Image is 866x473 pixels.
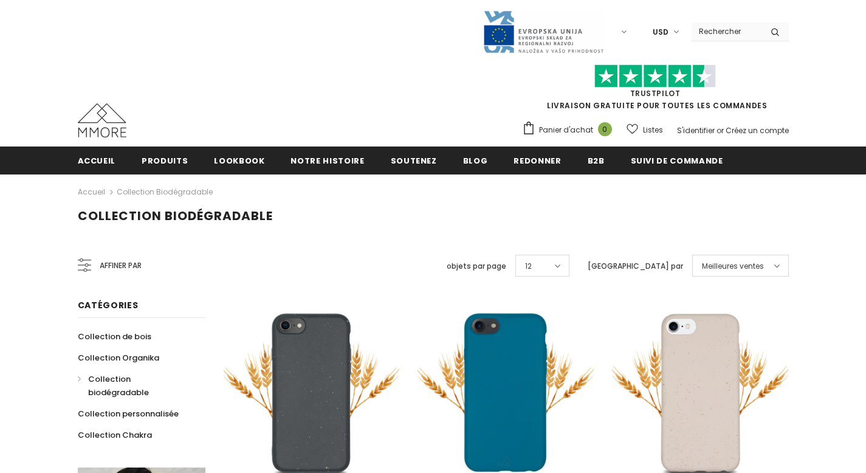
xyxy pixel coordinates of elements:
[142,155,188,167] span: Produits
[631,147,723,174] a: Suivi de commande
[78,424,152,446] a: Collection Chakra
[142,147,188,174] a: Produits
[594,64,716,88] img: Faites confiance aux étoiles pilotes
[78,207,273,224] span: Collection biodégradable
[463,147,488,174] a: Blog
[78,347,159,368] a: Collection Organika
[391,147,437,174] a: soutenez
[78,331,151,342] span: Collection de bois
[100,259,142,272] span: Affiner par
[539,124,593,136] span: Panier d'achat
[214,155,264,167] span: Lookbook
[588,155,605,167] span: B2B
[78,352,159,364] span: Collection Organika
[483,10,604,54] img: Javni Razpis
[78,368,192,403] a: Collection biodégradable
[88,373,149,398] span: Collection biodégradable
[290,155,364,167] span: Notre histoire
[463,155,488,167] span: Blog
[588,260,683,272] label: [GEOGRAPHIC_DATA] par
[522,121,618,139] a: Panier d'achat 0
[78,147,116,174] a: Accueil
[214,147,264,174] a: Lookbook
[78,326,151,347] a: Collection de bois
[290,147,364,174] a: Notre histoire
[78,155,116,167] span: Accueil
[702,260,764,272] span: Meilleures ventes
[447,260,506,272] label: objets par page
[588,147,605,174] a: B2B
[525,260,532,272] span: 12
[514,147,561,174] a: Redonner
[717,125,724,136] span: or
[627,119,663,140] a: Listes
[653,26,668,38] span: USD
[677,125,715,136] a: S'identifier
[483,26,604,36] a: Javni Razpis
[78,299,139,311] span: Catégories
[726,125,789,136] a: Créez un compte
[692,22,761,40] input: Search Site
[78,429,152,441] span: Collection Chakra
[78,185,105,199] a: Accueil
[117,187,213,197] a: Collection biodégradable
[78,408,179,419] span: Collection personnalisée
[630,88,681,98] a: TrustPilot
[631,155,723,167] span: Suivi de commande
[522,70,789,111] span: LIVRAISON GRATUITE POUR TOUTES LES COMMANDES
[598,122,612,136] span: 0
[514,155,561,167] span: Redonner
[391,155,437,167] span: soutenez
[78,403,179,424] a: Collection personnalisée
[78,103,126,137] img: Cas MMORE
[643,124,663,136] span: Listes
